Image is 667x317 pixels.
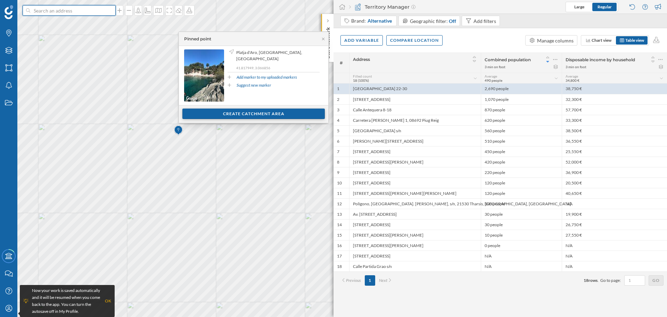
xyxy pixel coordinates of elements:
[337,170,339,175] div: 9
[562,104,667,115] div: 57,700 €
[5,5,13,19] img: Geoblink Logo
[337,222,342,228] div: 14
[598,278,599,283] span: .
[324,24,331,58] p: Store network
[449,17,456,25] div: Off
[349,230,481,240] div: [STREET_ADDRESS][PERSON_NAME]
[562,240,667,251] div: N/A
[337,118,339,123] div: 4
[349,251,481,261] div: [STREET_ADDRESS]
[337,191,342,196] div: 11
[485,74,497,78] span: Average
[625,38,644,43] span: Table view
[474,17,496,25] div: Add filters
[337,149,339,154] div: 7
[353,57,370,62] span: Address
[184,49,224,102] img: streetview
[349,84,481,94] div: [GEOGRAPHIC_DATA] 22-30
[337,128,339,134] div: 5
[349,104,481,115] div: Calle Antequera 8-18
[562,209,667,219] div: 19,900 €
[353,78,369,82] span: 18 (100%)
[174,124,183,137] img: Marker
[574,4,584,9] span: Large
[485,64,505,69] div: 3 min on foot
[481,84,562,94] div: 2,690 people
[600,277,621,284] span: Go to page:
[481,136,562,146] div: 510 people
[485,78,502,82] span: 490 people
[588,278,598,283] span: rows
[481,146,562,157] div: 450 people
[236,65,320,70] p: 41.817949, 3.066856
[237,82,271,88] a: Suggest new marker
[566,64,586,69] div: 3 min on foot
[562,146,667,157] div: 25,550 €
[349,198,481,209] div: Polígono, [GEOGRAPHIC_DATA]. [PERSON_NAME], s/n, 21530 Tharsis, [GEOGRAPHIC_DATA], [GEOGRAPHIC_DATA]
[7,5,67,11] span: Assistència tècnica
[626,277,643,284] input: 1
[566,57,635,62] span: Disposable income by household
[349,188,481,198] div: [STREET_ADDRESS][PERSON_NAME][PERSON_NAME]
[566,78,579,82] span: 34,800 €
[337,232,342,238] div: 15
[349,219,481,230] div: [STREET_ADDRESS]
[481,167,562,177] div: 220 people
[566,74,578,78] span: Average
[562,219,667,230] div: 26,750 €
[337,159,339,165] div: 8
[481,261,562,271] div: N/A
[562,167,667,177] div: 36,900 €
[481,219,562,230] div: 30 people
[337,212,342,217] div: 13
[481,198,562,209] div: 100 people
[481,188,562,198] div: 120 people
[337,107,339,113] div: 3
[485,57,531,62] span: Combined population
[337,264,342,269] div: 18
[105,298,111,304] div: OK
[562,251,667,261] div: N/A
[349,115,481,125] div: Carretera [PERSON_NAME] 1, 08692 Piug Reig
[481,94,562,104] div: 1,070 people
[562,84,667,94] div: 38,750 €
[337,201,342,207] div: 12
[562,157,667,167] div: 52,000 €
[337,60,346,66] span: #
[337,97,339,102] div: 2
[410,18,448,24] span: Geographic filter:
[349,125,481,136] div: [GEOGRAPHIC_DATA] s/n
[349,146,481,157] div: [STREET_ADDRESS]
[481,240,562,251] div: 0 people
[562,230,667,240] div: 27,550 €
[481,177,562,188] div: 120 people
[337,138,339,144] div: 6
[237,74,297,80] a: Add marker to my uploaded markers
[481,115,562,125] div: 620 people
[537,37,574,44] div: Manage columns
[584,278,588,283] span: 18
[349,136,481,146] div: [PERSON_NAME][STREET_ADDRESS]
[562,136,667,146] div: 36,550 €
[481,230,562,240] div: 10 people
[481,209,562,219] div: 30 people
[562,94,667,104] div: 32,300 €
[337,243,342,248] div: 16
[368,17,392,24] span: Alternative
[562,177,667,188] div: 20,500 €
[236,49,318,62] span: Platja d'Aro, [GEOGRAPHIC_DATA], [GEOGRAPHIC_DATA]
[349,157,481,167] div: [STREET_ADDRESS][PERSON_NAME]
[349,240,481,251] div: [STREET_ADDRESS][PERSON_NAME]
[562,198,667,209] div: N/A
[337,253,342,259] div: 17
[481,251,562,261] div: N/A
[184,36,211,42] div: Pinned point
[351,17,393,24] div: Brand:
[481,125,562,136] div: 560 people
[349,209,481,219] div: Av. [STREET_ADDRESS]
[481,157,562,167] div: 420 people
[562,188,667,198] div: 40,650 €
[354,3,361,10] img: territory-manager.svg
[349,167,481,177] div: [STREET_ADDRESS]
[349,3,415,10] div: Territory Manager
